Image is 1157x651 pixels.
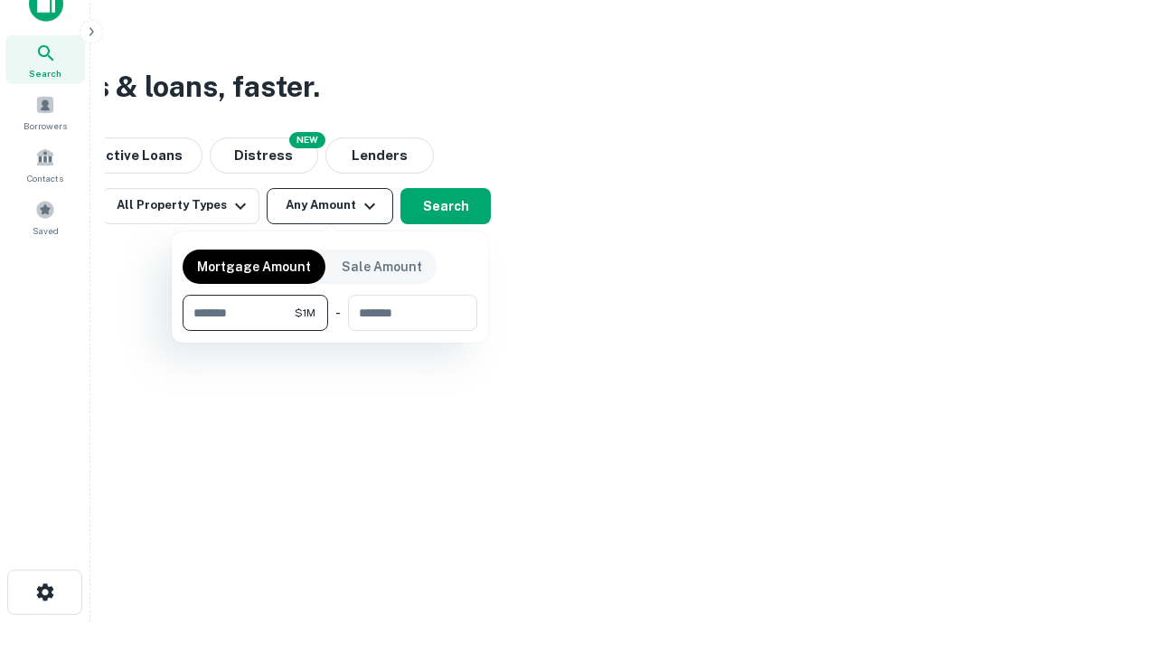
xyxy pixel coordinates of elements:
[295,305,315,321] span: $1M
[335,295,341,331] div: -
[1067,506,1157,593] iframe: Chat Widget
[342,257,422,277] p: Sale Amount
[197,257,311,277] p: Mortgage Amount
